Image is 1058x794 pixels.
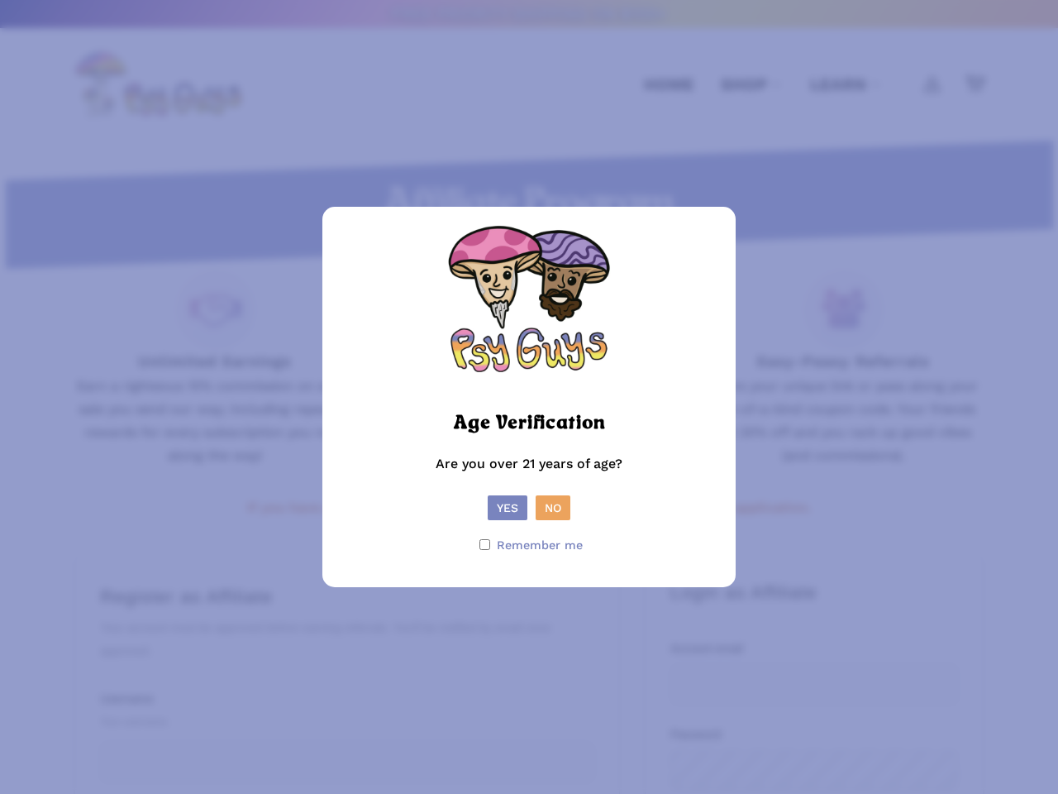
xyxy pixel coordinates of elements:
span: Remember me [497,533,583,557]
button: No [536,495,570,520]
img: PsyGuys [446,223,612,389]
input: Remember me [479,539,490,550]
p: Are you over 21 years of age? [339,452,719,495]
button: Yes [488,495,527,520]
h2: Age Verification [454,409,605,439]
